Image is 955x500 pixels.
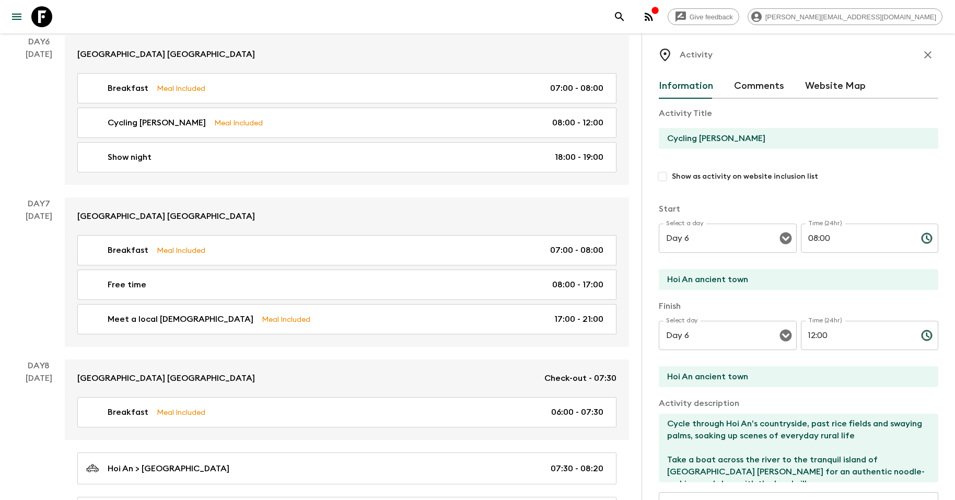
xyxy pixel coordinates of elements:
[801,224,913,253] input: hh:mm
[808,316,842,325] label: Time (24hr)
[77,372,255,385] p: [GEOGRAPHIC_DATA] [GEOGRAPHIC_DATA]
[552,117,603,129] p: 08:00 - 12:00
[760,13,942,21] span: [PERSON_NAME][EMAIL_ADDRESS][DOMAIN_NAME]
[808,219,842,228] label: Time (24hr)
[555,151,603,164] p: 18:00 - 19:00
[805,74,866,99] button: Website Map
[108,244,148,257] p: Breakfast
[13,197,65,210] p: Day 7
[77,270,616,300] a: Free time08:00 - 17:00
[552,278,603,291] p: 08:00 - 17:00
[262,313,310,325] p: Meal Included
[916,228,937,249] button: Choose time, selected time is 8:00 AM
[916,325,937,346] button: Choose time, selected time is 12:00 PM
[680,49,713,61] p: Activity
[13,359,65,372] p: Day 8
[77,210,255,223] p: [GEOGRAPHIC_DATA] [GEOGRAPHIC_DATA]
[659,128,930,149] input: E.g Hozuagawa boat tour
[668,8,739,25] a: Give feedback
[666,316,698,325] label: Select day
[659,269,930,290] input: Start Location
[77,48,255,61] p: [GEOGRAPHIC_DATA] [GEOGRAPHIC_DATA]
[108,278,146,291] p: Free time
[77,142,616,172] a: Show night18:00 - 19:00
[157,83,205,94] p: Meal Included
[157,406,205,418] p: Meal Included
[544,372,616,385] p: Check-out - 07:30
[65,359,629,397] a: [GEOGRAPHIC_DATA] [GEOGRAPHIC_DATA]Check-out - 07:30
[778,231,793,246] button: Open
[659,414,930,482] textarea: Cycle through Hoi An’s countryside, past rice fields and swaying palms, soaking up scenes of ever...
[659,300,938,312] p: Finish
[609,6,630,27] button: search adventures
[6,6,27,27] button: menu
[77,304,616,334] a: Meet a local [DEMOGRAPHIC_DATA]Meal Included17:00 - 21:00
[666,219,703,228] label: Select a day
[684,13,739,21] span: Give feedback
[659,397,938,410] p: Activity description
[551,406,603,418] p: 06:00 - 07:30
[551,462,603,475] p: 07:30 - 08:20
[26,210,52,347] div: [DATE]
[108,313,253,325] p: Meet a local [DEMOGRAPHIC_DATA]
[77,235,616,265] a: BreakfastMeal Included07:00 - 08:00
[13,36,65,48] p: Day 6
[157,245,205,256] p: Meal Included
[214,117,263,129] p: Meal Included
[77,108,616,138] a: Cycling [PERSON_NAME]Meal Included08:00 - 12:00
[672,171,818,182] span: Show as activity on website inclusion list
[659,366,930,387] input: End Location (leave blank if same as Start)
[550,82,603,95] p: 07:00 - 08:00
[77,397,616,427] a: BreakfastMeal Included06:00 - 07:30
[801,321,913,350] input: hh:mm
[659,203,938,215] p: Start
[550,244,603,257] p: 07:00 - 08:00
[108,151,152,164] p: Show night
[108,406,148,418] p: Breakfast
[108,117,206,129] p: Cycling [PERSON_NAME]
[748,8,942,25] div: [PERSON_NAME][EMAIL_ADDRESS][DOMAIN_NAME]
[108,82,148,95] p: Breakfast
[108,462,229,475] p: Hoi An > [GEOGRAPHIC_DATA]
[77,73,616,103] a: BreakfastMeal Included07:00 - 08:00
[65,36,629,73] a: [GEOGRAPHIC_DATA] [GEOGRAPHIC_DATA]
[65,197,629,235] a: [GEOGRAPHIC_DATA] [GEOGRAPHIC_DATA]
[26,48,52,185] div: [DATE]
[734,74,784,99] button: Comments
[554,313,603,325] p: 17:00 - 21:00
[77,452,616,484] a: Hoi An > [GEOGRAPHIC_DATA]07:30 - 08:20
[659,107,938,120] p: Activity Title
[659,74,713,99] button: Information
[778,328,793,343] button: Open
